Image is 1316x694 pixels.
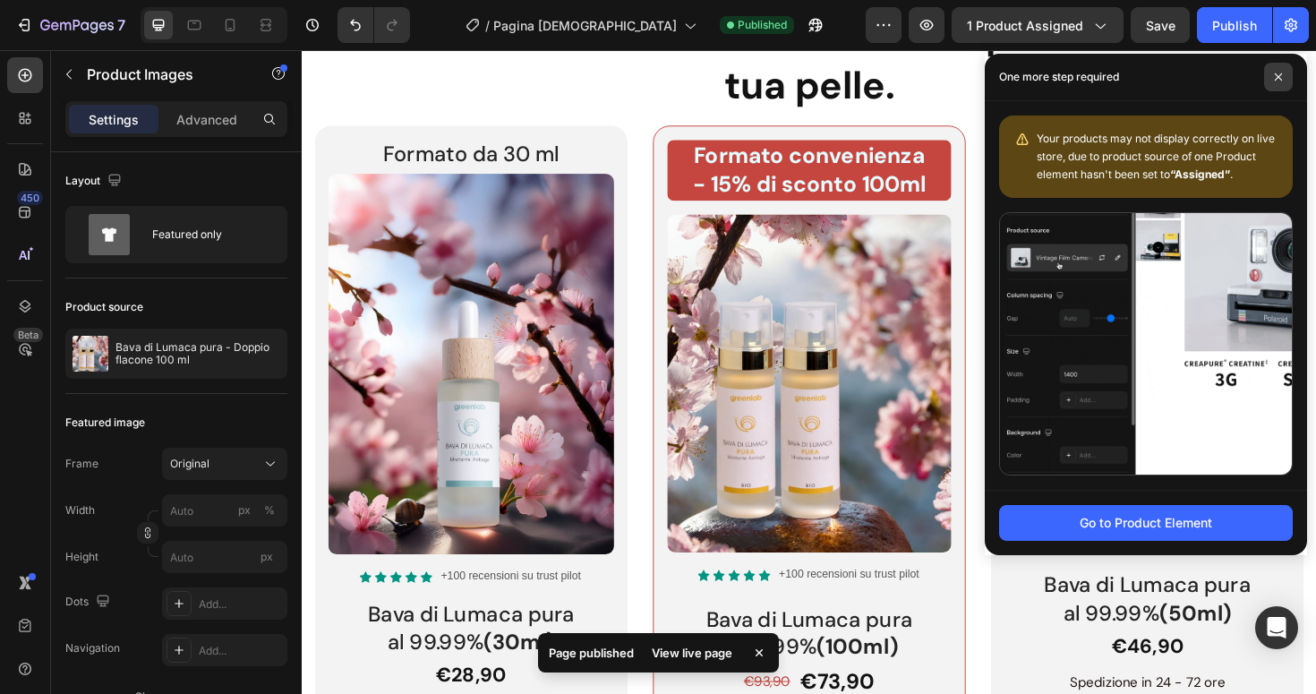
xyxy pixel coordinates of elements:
[863,507,1012,522] p: +100 recensioni su trust pilot
[199,596,283,613] div: Add...
[387,174,688,532] a: Bava di Lumaca pura - Doppio flacone 100 ml
[549,644,634,662] p: Page published
[234,500,255,521] button: %
[505,548,654,563] p: +100 recensioni su trust pilot
[545,617,631,647] strong: (100ml)
[65,549,98,565] label: Height
[1170,167,1230,181] b: “Assigned”
[1080,513,1212,532] div: Go to Product Element
[115,341,280,366] p: Bava di Lumaca pura - Doppio flacone 100 ml
[65,640,120,656] div: Navigation
[744,131,1047,492] a: Bava di lumaca pura - 50ml SPRAY - per tutti i problemi della pelle
[485,16,490,35] span: /
[65,456,98,472] label: Frame
[89,110,139,129] p: Settings
[264,502,275,518] div: %
[999,505,1293,541] button: Go to Product Element
[141,647,218,677] div: €28,90
[87,64,239,85] p: Product Images
[1255,606,1298,649] div: Open Intercom Messenger
[162,448,287,480] button: Original
[1146,18,1175,33] span: Save
[73,336,108,372] img: product feature img
[387,95,688,159] h2: Formato convenienza - 15% di sconto 100ml
[466,658,519,681] div: €93,90
[967,16,1083,35] span: 1 product assigned
[65,415,145,431] div: Featured image
[999,68,1119,86] p: One more step required
[65,590,114,614] div: Dots
[856,616,936,647] div: €46,90
[738,17,787,33] span: Published
[65,169,125,193] div: Layout
[1197,7,1272,43] button: Publish
[238,502,251,518] div: px
[302,50,1316,694] iframe: Design area
[338,7,410,43] div: Undo/Redo
[952,7,1124,43] button: 1 product assigned
[162,494,287,527] input: px%
[170,456,209,472] span: Original
[1131,7,1190,43] button: Save
[152,214,261,255] div: Featured only
[493,16,677,35] span: Pagina [DEMOGRAPHIC_DATA]
[909,581,985,611] strong: (50ml)
[744,551,1047,613] h2: Bava di Lumaca pura al 99.99%
[13,328,43,342] div: Beta
[1212,16,1257,35] div: Publish
[162,541,287,573] input: px
[526,653,609,686] div: €73,90
[17,191,43,205] div: 450
[261,550,273,563] span: px
[641,640,743,665] div: View live page
[744,94,1047,127] h2: Formato da 50 ml
[746,661,1045,680] p: Spedizione in 24 - 72 ore
[259,500,280,521] button: px
[199,643,283,659] div: Add...
[1037,132,1275,181] span: Your products may not display correctly on live store, due to product source of one Product eleme...
[117,14,125,36] p: 7
[7,7,133,43] button: 7
[387,587,688,649] h2: Bava di Lumaca pura al 99.99%
[65,502,95,518] label: Width
[176,110,237,129] p: Advanced
[65,299,143,315] div: Product source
